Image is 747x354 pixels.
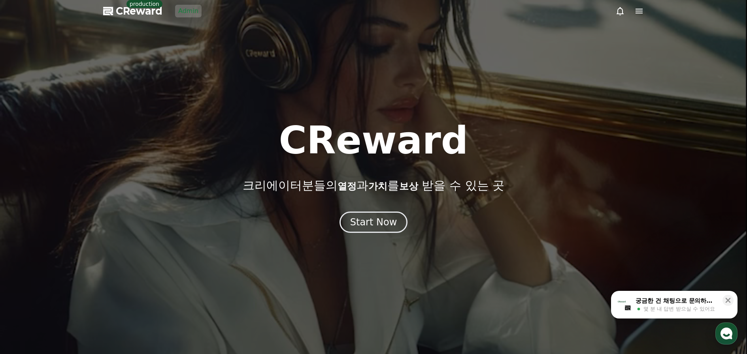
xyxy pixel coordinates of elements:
h1: CReward [279,122,468,159]
p: 크리에이터분들의 과 를 받을 수 있는 곳 [243,178,504,193]
div: Start Now [350,216,397,229]
span: 열정 [338,181,357,192]
a: CReward [103,5,162,17]
span: CReward [116,5,162,17]
a: Start Now [340,219,408,227]
button: Start Now [340,212,408,233]
span: 보상 [399,181,418,192]
a: Admin [175,5,202,17]
span: 가치 [368,181,387,192]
